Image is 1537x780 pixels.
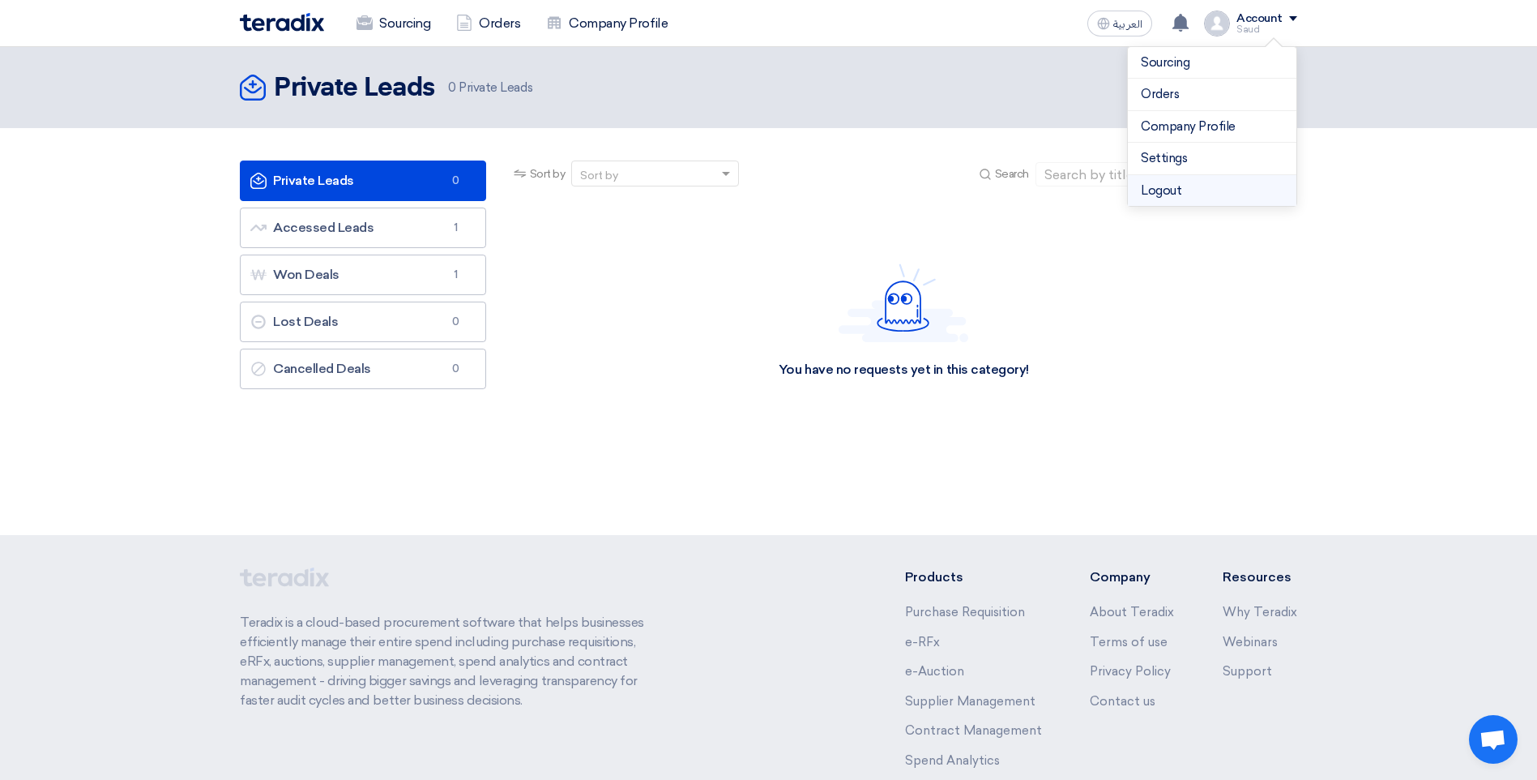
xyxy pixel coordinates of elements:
button: العربية [1087,11,1152,36]
span: 0 [448,80,456,95]
a: Contract Management [905,723,1042,738]
a: e-RFx [905,635,940,649]
span: العربية [1113,19,1142,30]
span: 0 [446,173,466,189]
a: About Teradix [1090,605,1174,619]
span: 1 [446,220,466,236]
a: Spend Analytics [905,753,1000,768]
a: Sourcing [1141,54,1283,72]
a: Contact us [1090,694,1155,709]
span: 1 [446,267,466,283]
span: Private Leads [448,79,532,97]
a: Support [1223,664,1272,679]
div: Open chat [1469,715,1518,764]
a: Why Teradix [1223,605,1297,619]
input: Search by title or reference number [1035,162,1262,186]
span: Sort by [530,165,566,182]
a: Settings [1141,149,1283,168]
a: Privacy Policy [1090,664,1171,679]
p: Teradix is a cloud-based procurement software that helps businesses efficiently manage their enti... [240,613,663,710]
span: Search [995,165,1029,182]
li: Company [1090,568,1174,587]
a: Orders [1141,85,1283,104]
a: Terms of use [1090,635,1168,649]
span: 0 [446,361,466,377]
span: 0 [446,314,466,330]
a: e-Auction [905,664,964,679]
a: Cancelled Deals0 [240,349,486,389]
li: Resources [1223,568,1297,587]
div: Account [1236,12,1283,26]
img: profile_test.png [1204,11,1230,36]
div: Sort by [580,167,618,184]
a: Purchase Requisition [905,605,1025,619]
a: Won Deals1 [240,255,486,295]
img: Hello [839,264,968,342]
a: Private Leads0 [240,161,486,201]
a: Lost Deals0 [240,302,486,342]
img: Teradix logo [240,13,324,32]
a: Webinars [1223,635,1278,649]
li: Products [905,568,1042,587]
li: Logout [1128,175,1296,207]
a: Sourcing [344,6,443,41]
a: Supplier Management [905,694,1035,709]
a: Company Profile [1141,118,1283,136]
a: Orders [443,6,533,41]
h2: Private Leads [274,72,435,105]
div: You have no requests yet in this category! [779,362,1029,379]
div: Saud [1236,25,1297,34]
a: Accessed Leads1 [240,208,486,248]
a: Company Profile [533,6,681,41]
